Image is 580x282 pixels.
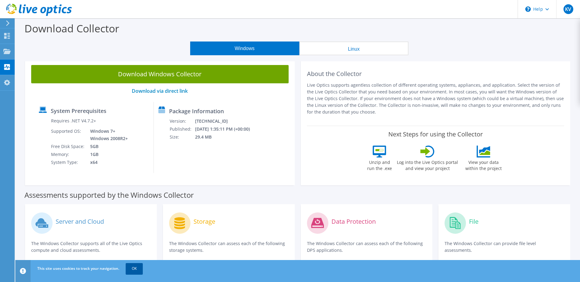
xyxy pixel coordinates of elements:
[169,108,224,114] label: Package Information
[24,21,119,35] label: Download Collector
[51,127,86,143] td: Supported OS:
[307,240,427,254] p: The Windows Collector can assess each of the following DPS applications.
[195,133,258,141] td: 29.4 MB
[469,219,478,225] label: File
[525,6,531,12] svg: \n
[24,192,194,198] label: Assessments supported by the Windows Collector
[86,143,129,150] td: 5GB
[299,42,408,55] button: Linux
[86,158,129,166] td: x64
[31,240,151,254] p: The Windows Collector supports all of the Live Optics compute and cloud assessments.
[195,125,258,133] td: [DATE] 1:35:11 PM (+00:00)
[169,117,195,125] td: Version:
[86,127,129,143] td: Windows 7+ Windows 2008R2+
[307,70,564,78] h2: About the Collector
[31,65,289,83] a: Download Windows Collector
[51,143,86,150] td: Free Disk Space:
[86,150,129,158] td: 1GB
[169,240,289,254] p: The Windows Collector can assess each of the following storage systems.
[56,219,104,225] label: Server and Cloud
[331,219,376,225] label: Data Protection
[51,150,86,158] td: Memory:
[169,125,195,133] td: Published:
[126,263,143,274] a: OK
[563,4,573,14] span: KV
[51,158,86,166] td: System Type:
[307,82,564,115] p: Live Optics supports agentless collection of different operating systems, appliances, and applica...
[445,240,564,254] p: The Windows Collector can provide file level assessments.
[132,88,188,94] a: Download via direct link
[51,118,96,124] label: Requires .NET V4.7.2+
[388,131,483,138] label: Next Steps for using the Collector
[365,157,393,172] label: Unzip and run the .exe
[397,157,458,172] label: Log into the Live Optics portal and view your project
[51,108,106,114] label: System Prerequisites
[169,133,195,141] td: Size:
[194,219,215,225] label: Storage
[195,117,258,125] td: [TECHNICAL_ID]
[461,157,505,172] label: View your data within the project
[37,266,119,271] span: This site uses cookies to track your navigation.
[190,42,299,55] button: Windows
